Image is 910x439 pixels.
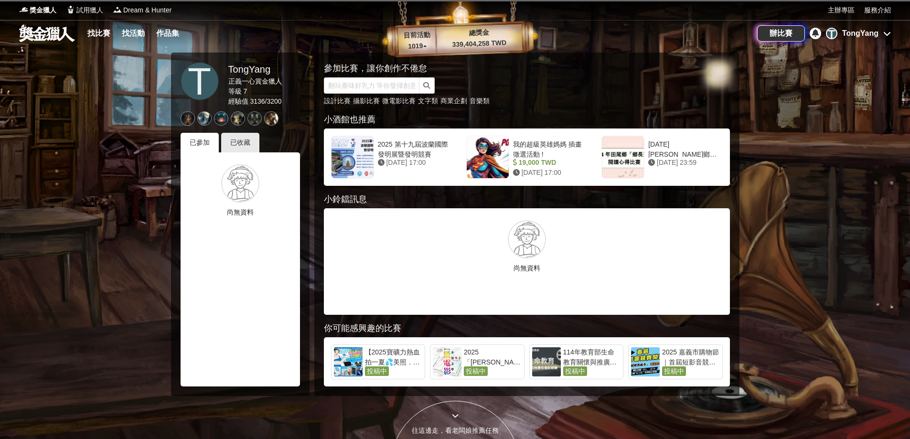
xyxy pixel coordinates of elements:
[378,139,448,158] div: 2025 第十九屆波蘭國際發明展暨發明競賽
[418,97,438,105] a: 文字類
[440,97,467,105] a: 商業企劃
[461,131,592,183] a: 我的超級英雄媽媽 插畫徵選活動 ! 19,000 TWD [DATE] 17:00
[19,5,29,14] img: Logo
[464,366,488,376] span: 投稿中
[864,5,891,15] a: 服務介紹
[250,97,281,105] span: 3136 / 3200
[648,158,718,168] div: [DATE] 23:59
[324,77,419,94] input: 翻玩臺味好乳力 等你發揮創意！
[188,207,293,217] p: 尚無資料
[513,168,583,178] div: [DATE] 17:00
[152,27,183,40] a: 作品集
[398,41,437,52] p: 1019 ▴
[529,344,624,379] a: 114年教育部生命教育關懷與推廣微電影競賽投稿中
[628,344,723,379] a: 2025 嘉義市購物節｜首屆短影音競賽熱烈開跑投稿中
[331,263,723,273] p: 尚無資料
[842,28,878,39] div: TongYang
[123,5,171,15] span: Dream & Hunter
[324,322,730,335] div: 你可能感興趣的比賽
[397,30,436,41] p: 目前活動
[828,5,855,15] a: 主辦專區
[228,76,282,86] div: 正義一心賞金獵人
[382,97,416,105] a: 微電影比賽
[513,139,583,158] div: 我的超級英雄媽媽 插畫徵選活動 !
[66,5,103,15] a: Logo試用獵人
[563,347,621,366] div: 114年教育部生命教育關懷與推廣微電影競賽
[324,113,730,126] div: 小酒館也推薦
[228,97,248,105] span: 經驗值
[221,133,259,152] div: 已收藏
[84,27,114,40] a: 找比賽
[391,426,519,436] div: 往這邊走，看老闆娘推薦任務
[324,62,696,75] div: 參加比賽，讓你創作不倦怠
[228,62,282,76] div: TongYang
[19,5,56,15] a: Logo獎金獵人
[470,97,490,105] a: 音樂類
[76,5,103,15] span: 試用獵人
[648,139,718,158] div: [DATE][PERSON_NAME]鄉「鄉長盃」閱讀心得比賽
[436,26,522,39] p: 總獎金
[181,62,219,100] a: T
[331,344,426,379] a: 【2025寶礦力熱血拍一夏💦美照．影片大募集】投稿中
[464,347,522,366] div: 2025「[PERSON_NAME]第六屆微電影大賽」拍片9/27短片徵件截止
[597,131,727,183] a: [DATE][PERSON_NAME]鄉「鄉長盃」閱讀心得比賽 [DATE] 23:59
[326,131,457,183] a: 2025 第十九屆波蘭國際發明展暨發明競賽 [DATE] 17:00
[324,193,730,206] div: 小鈴鐺訊息
[662,347,720,366] div: 2025 嘉義市購物節｜首屆短影音競賽熱烈開跑
[365,347,423,366] div: 【2025寶礦力熱血拍一夏💦美照．影片大募集】
[513,158,583,168] div: 19,000 TWD
[353,97,380,105] a: 攝影比賽
[118,27,149,40] a: 找活動
[113,5,122,14] img: Logo
[30,5,56,15] span: 獎金獵人
[662,366,686,376] span: 投稿中
[436,37,523,50] p: 339,404,258 TWD
[563,366,587,376] span: 投稿中
[113,5,171,15] a: LogoDream & Hunter
[378,158,448,168] div: [DATE] 17:00
[826,28,837,39] div: T
[324,97,351,105] a: 設計比賽
[430,344,525,379] a: 2025「[PERSON_NAME]第六屆微電影大賽」拍片9/27短片徵件截止投稿中
[757,25,805,42] a: 辦比賽
[365,366,389,376] span: 投稿中
[243,87,247,95] span: 7
[181,133,219,152] div: 已參加
[228,87,242,95] span: 等級
[66,5,75,14] img: Logo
